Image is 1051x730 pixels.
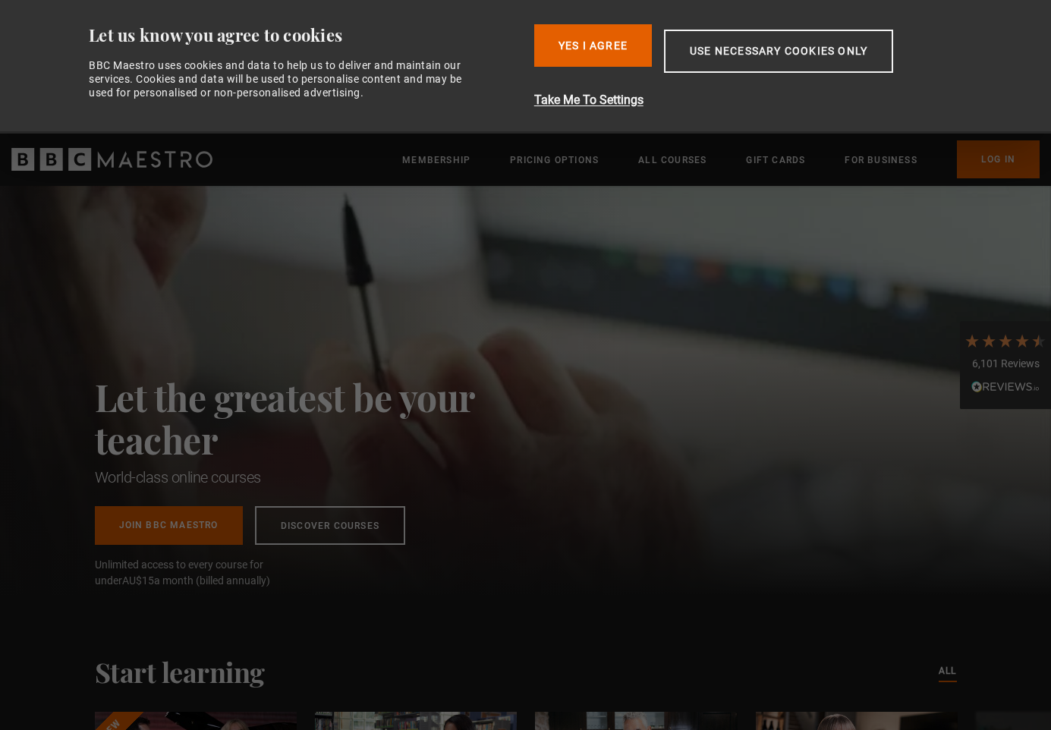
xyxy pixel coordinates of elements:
a: Pricing Options [510,153,599,168]
a: Membership [402,153,470,168]
nav: Primary [402,140,1040,178]
span: AU$15 [122,574,154,587]
button: Take Me To Settings [534,91,974,109]
button: Use necessary cookies only [664,30,893,73]
button: Yes I Agree [534,24,652,67]
a: Discover Courses [255,506,405,545]
h1: World-class online courses [95,467,543,488]
div: 6,101 ReviewsRead All Reviews [960,321,1051,409]
div: BBC Maestro uses cookies and data to help us to deliver and maintain our services. Cookies and da... [89,58,479,100]
span: Unlimited access to every course for under a month (billed annually) [95,557,300,589]
a: All Courses [638,153,706,168]
h2: Let the greatest be your teacher [95,376,543,461]
a: Join BBC Maestro [95,506,243,545]
a: For business [845,153,917,168]
div: Let us know you agree to cookies [89,24,522,46]
div: 6,101 Reviews [964,357,1047,372]
a: Log In [957,140,1040,178]
div: 4.7 Stars [964,332,1047,349]
a: Gift Cards [746,153,805,168]
svg: BBC Maestro [11,148,212,171]
h2: Start learning [95,656,265,688]
div: Read All Reviews [964,379,1047,398]
a: All [939,663,957,680]
img: REVIEWS.io [971,381,1040,392]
